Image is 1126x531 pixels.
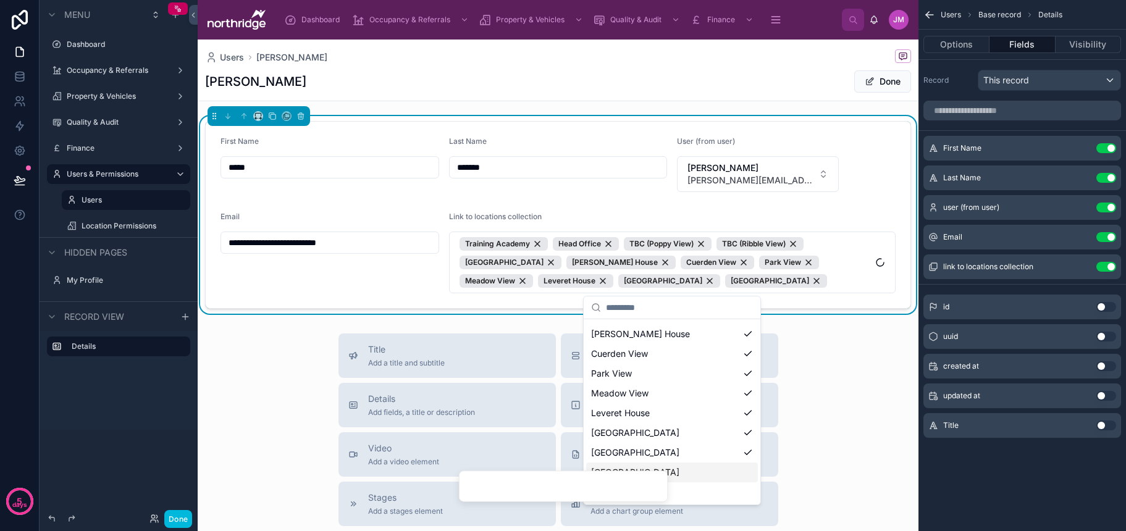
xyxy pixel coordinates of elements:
span: Property & Vehicles [496,15,565,25]
span: Dashboard [301,15,340,25]
span: Add a title and subtitle [368,358,445,368]
span: [PERSON_NAME] House [591,328,690,340]
a: Finance [686,9,760,31]
span: id [943,302,949,312]
span: Cuerden View [591,348,648,360]
button: Unselect 5 [538,274,613,288]
a: Users [205,51,244,64]
span: This record [983,74,1029,86]
label: Dashboard [67,40,183,49]
span: Details [368,393,475,405]
span: Meadow View [591,387,649,399]
button: Unselect 4 [618,274,720,288]
button: Select Button [449,232,896,293]
span: Base record [978,10,1021,20]
span: Video [368,442,439,454]
span: First Name [221,136,259,146]
span: Users [220,51,244,64]
label: Property & Vehicles [67,91,166,101]
span: First Name [943,143,981,153]
span: [GEOGRAPHIC_DATA] [465,257,544,267]
a: [PERSON_NAME] [256,51,327,64]
span: updated at [943,391,980,401]
button: Unselect 8 [681,256,754,269]
span: created at [943,361,979,371]
span: Add fields, a title or description [368,408,475,417]
button: Unselect 3 [725,274,827,288]
span: Title [368,343,445,356]
button: StagesAdd a stages element [338,482,556,526]
span: Meadow View [465,276,515,286]
span: Title [943,420,959,430]
button: ListAdd a list related to this record [561,333,778,378]
button: HighlightsAdd a section to highlights fields [561,383,778,427]
span: Last Name [449,136,487,146]
span: Details [1038,10,1062,20]
span: Last Name [943,173,981,183]
span: TBC (Ribble View) [722,239,786,249]
label: Quality & Audit [67,117,166,127]
span: Leveret House [591,407,650,419]
span: Email [943,232,962,242]
span: link to locations collection [943,262,1033,272]
label: Details [72,341,180,351]
button: Options [923,36,989,53]
a: Occupancy & Referrals [348,9,475,31]
button: Done [164,510,192,528]
button: TitleAdd a title and subtitle [338,333,556,378]
h1: [PERSON_NAME] [205,73,306,90]
span: User (from user) [677,136,735,146]
label: Users [82,195,183,205]
span: Finance [707,15,735,25]
span: Leveret House [544,276,595,286]
button: Fields [989,36,1055,53]
button: Done [854,70,911,93]
button: Select Button [677,156,838,192]
label: Occupancy & Referrals [67,65,166,75]
span: Hidden pages [64,246,127,259]
label: Finance [67,143,166,153]
span: Head Office [558,239,601,249]
span: Add a stages element [368,506,443,516]
button: Unselect 13 [553,237,619,251]
span: [GEOGRAPHIC_DATA] [624,276,702,286]
span: [GEOGRAPHIC_DATA] [591,446,679,459]
button: This record [978,70,1121,91]
span: [PERSON_NAME] House [572,257,658,267]
span: Users [941,10,961,20]
a: Dashboard [280,9,348,31]
span: Park View [765,257,801,267]
span: Email [221,212,240,221]
label: Users & Permissions [67,169,166,179]
span: [PERSON_NAME][EMAIL_ADDRESS][DOMAIN_NAME] [687,174,813,186]
span: [PERSON_NAME] [687,162,813,174]
label: Location Permissions [82,221,183,231]
span: Cuerden View [686,257,736,267]
label: Record [923,75,973,85]
button: Unselect 12 [624,237,712,251]
span: JM [893,15,904,25]
span: Quality & Audit [610,15,662,25]
span: user (from user) [943,203,999,212]
p: 5 [17,495,22,508]
button: Unselect 10 [460,256,561,269]
button: Visibility [1056,36,1121,53]
div: scrollable content [275,6,842,33]
span: Link to locations collection [449,212,542,221]
span: Record view [64,311,124,323]
span: [GEOGRAPHIC_DATA] [731,276,809,286]
button: iframeAdd an iframe embed [561,432,778,477]
label: My Profile [67,275,183,285]
button: Unselect 7 [759,256,819,269]
div: scrollable content [40,331,198,369]
span: Add a video element [368,457,439,467]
